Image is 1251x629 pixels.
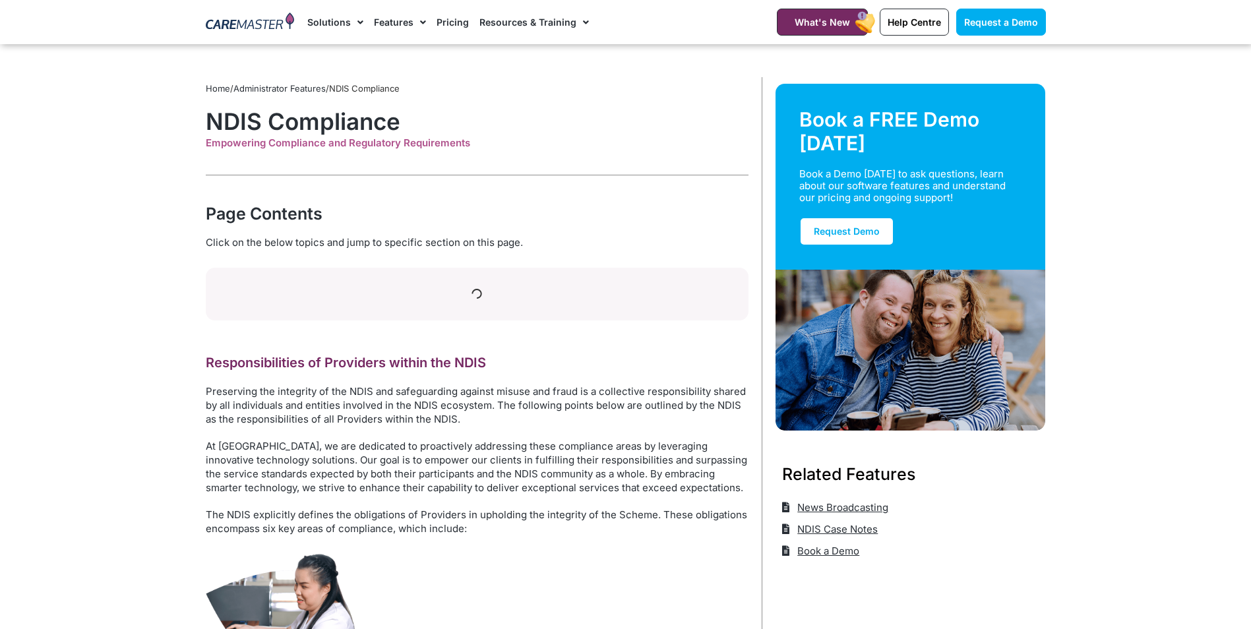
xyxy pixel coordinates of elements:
div: Book a Demo [DATE] to ask questions, learn about our software features and understand our pricing... [799,168,1006,204]
h1: NDIS Compliance [206,107,748,135]
span: / / [206,83,400,94]
p: Preserving the integrity of the NDIS and safeguarding against misuse and fraud is a collective re... [206,384,748,426]
span: Request a Demo [964,16,1038,28]
span: NDIS Case Notes [794,518,878,540]
a: Book a Demo [782,540,860,562]
img: CareMaster Logo [206,13,295,32]
a: What's New [777,9,868,36]
span: Book a Demo [794,540,859,562]
span: Help Centre [888,16,941,28]
a: Request Demo [799,217,894,246]
span: NDIS Compliance [329,83,400,94]
img: Support Worker and NDIS Participant out for a coffee. [776,270,1046,431]
span: Request Demo [814,225,880,237]
div: Book a FREE Demo [DATE] [799,107,1022,155]
h3: Related Features [782,462,1039,486]
a: Help Centre [880,9,949,36]
p: At [GEOGRAPHIC_DATA], we are dedicated to proactively addressing these compliance areas by levera... [206,439,748,494]
span: What's New [795,16,850,28]
div: Page Contents [206,202,748,225]
a: Administrator Features [233,83,326,94]
a: News Broadcasting [782,496,889,518]
span: News Broadcasting [794,496,888,518]
a: Request a Demo [956,9,1046,36]
div: Empowering Compliance and Regulatory Requirements [206,137,748,149]
a: NDIS Case Notes [782,518,878,540]
p: The NDIS explicitly defines the obligations of Providers in upholding the integrity of the Scheme... [206,508,748,535]
h2: Responsibilities of Providers within the NDIS [206,354,748,371]
a: Home [206,83,230,94]
div: Click on the below topics and jump to specific section on this page. [206,235,748,250]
